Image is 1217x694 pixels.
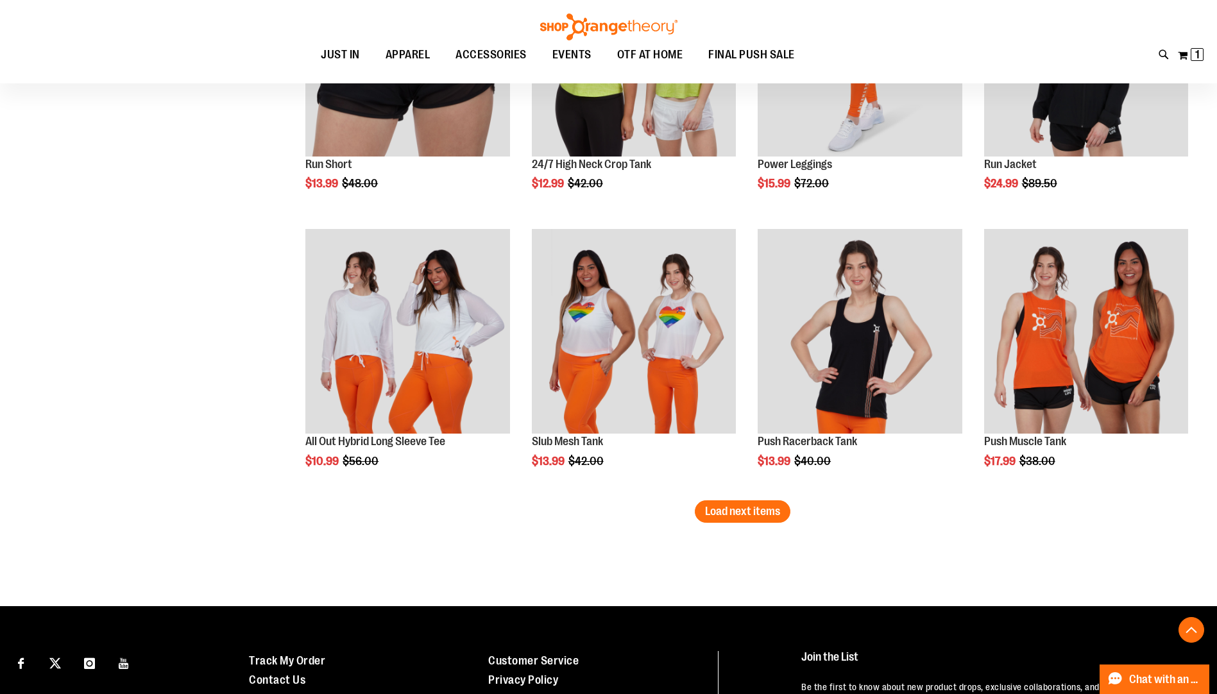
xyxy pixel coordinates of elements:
span: $10.99 [305,455,341,468]
span: ACCESSORIES [455,40,527,69]
span: APPAREL [386,40,430,69]
h4: Join the List [801,651,1187,675]
img: Product image for Push Muscle Tank [984,229,1188,433]
a: Visit our Instagram page [78,651,101,673]
span: $17.99 [984,455,1017,468]
button: Load next items [695,500,790,523]
span: $40.00 [794,455,833,468]
span: $13.99 [758,455,792,468]
a: Run Short [305,158,352,171]
div: product [751,223,968,500]
span: OTF AT HOME [617,40,683,69]
span: $42.00 [568,177,605,190]
img: Product image for Push Racerback Tank [758,229,962,433]
div: product [525,223,742,500]
a: Push Muscle Tank [984,435,1066,448]
span: JUST IN [321,40,360,69]
img: Product image for Slub Mesh Tank [532,229,736,433]
a: Customer Service [488,654,579,667]
span: $89.50 [1022,177,1059,190]
a: Visit our X page [44,651,67,673]
a: Product image for Push Muscle Tank [984,229,1188,435]
a: Visit our Facebook page [10,651,32,673]
a: Run Jacket [984,158,1037,171]
a: Visit our Youtube page [113,651,135,673]
a: Slub Mesh Tank [532,435,603,448]
button: Chat with an Expert [1100,664,1210,694]
a: Product image for Slub Mesh Tank [532,229,736,435]
a: Product image for All Out Hybrid Long Sleeve Tee [305,229,509,435]
span: 1 [1195,48,1200,61]
div: product [299,223,516,500]
span: $12.99 [532,177,566,190]
span: Chat with an Expert [1129,673,1202,686]
span: $13.99 [532,455,566,468]
span: $42.00 [568,455,606,468]
a: Contact Us [249,673,305,686]
img: Shop Orangetheory [538,13,679,40]
p: Be the first to know about new product drops, exclusive collaborations, and shopping events! [801,681,1187,693]
a: 24/7 High Neck Crop Tank [532,158,651,171]
span: $48.00 [342,177,380,190]
a: Product image for Push Racerback Tank [758,229,962,435]
img: Product image for All Out Hybrid Long Sleeve Tee [305,229,509,433]
span: $56.00 [343,455,380,468]
div: product [978,223,1195,500]
span: $13.99 [305,177,340,190]
button: Back To Top [1179,617,1204,643]
img: Twitter [49,657,61,669]
span: EVENTS [552,40,591,69]
span: $15.99 [758,177,792,190]
span: Load next items [705,505,780,518]
span: $72.00 [794,177,831,190]
span: FINAL PUSH SALE [708,40,795,69]
a: Power Leggings [758,158,832,171]
a: Track My Order [249,654,325,667]
span: $24.99 [984,177,1020,190]
a: All Out Hybrid Long Sleeve Tee [305,435,445,448]
span: $38.00 [1019,455,1057,468]
a: Push Racerback Tank [758,435,857,448]
a: Privacy Policy [488,673,558,686]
